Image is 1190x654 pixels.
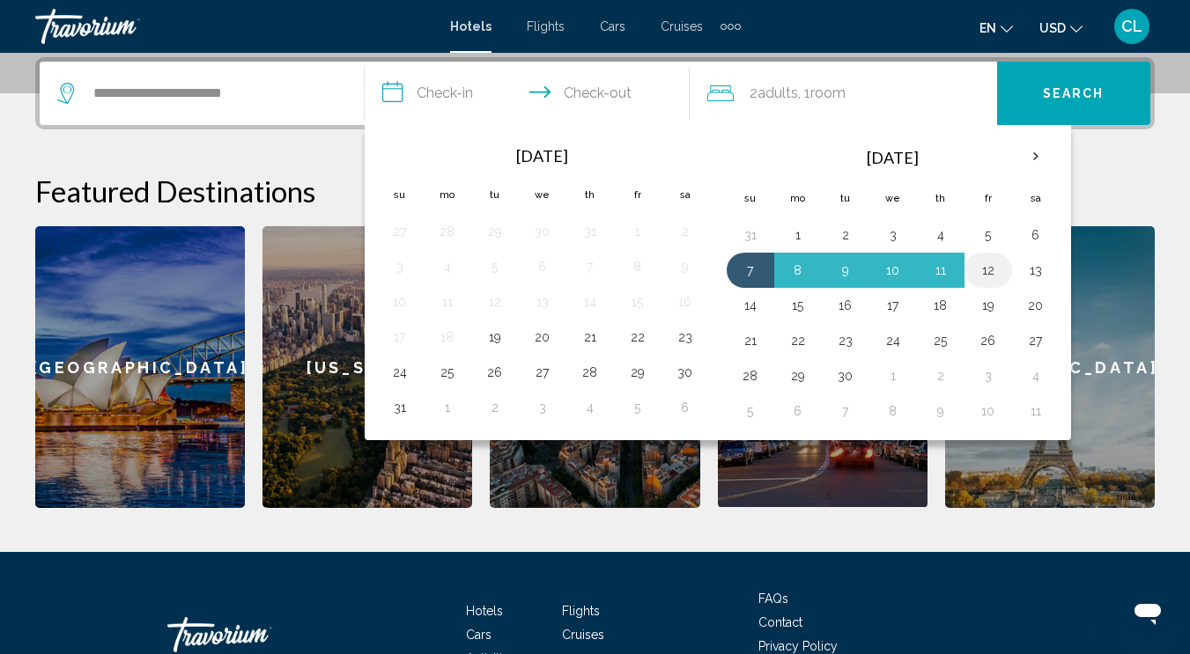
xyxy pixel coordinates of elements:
th: [DATE] [424,136,662,175]
button: Day 7 [576,254,604,279]
span: CL [1121,18,1142,35]
button: Day 8 [879,399,907,423]
button: Day 3 [528,395,557,420]
div: [GEOGRAPHIC_DATA] [35,226,245,508]
a: Cruises [562,628,604,642]
a: FAQs [758,592,788,606]
button: User Menu [1109,8,1155,45]
a: Cruises [661,19,703,33]
button: Day 25 [927,328,955,353]
span: Contact [758,615,802,629]
button: Day 20 [1022,293,1050,318]
button: Day 29 [624,360,652,385]
button: Day 2 [927,364,955,388]
button: Day 5 [974,223,1002,247]
th: [DATE] [774,136,1012,179]
span: , 1 [798,81,846,106]
button: Day 5 [736,399,765,423]
button: Day 27 [386,219,414,244]
button: Day 11 [433,290,462,314]
a: Travorium [35,9,432,44]
button: Day 7 [736,258,765,283]
button: Day 8 [624,254,652,279]
button: Day 16 [671,290,699,314]
button: Change language [979,15,1013,40]
button: Day 8 [784,258,812,283]
button: Search [997,62,1150,125]
button: Day 30 [671,360,699,385]
button: Day 10 [974,399,1002,423]
button: Day 31 [576,219,604,244]
button: Day 10 [386,290,414,314]
button: Day 5 [624,395,652,420]
button: Day 29 [784,364,812,388]
button: Day 27 [528,360,557,385]
button: Day 28 [433,219,462,244]
button: Day 4 [433,254,462,279]
a: [US_STATE] [262,226,472,508]
button: Day 3 [386,254,414,279]
button: Day 14 [736,293,765,318]
button: Day 26 [974,328,1002,353]
button: Day 12 [974,258,1002,283]
button: Travelers: 2 adults, 0 children [690,62,997,125]
button: Day 19 [974,293,1002,318]
button: Day 9 [671,254,699,279]
button: Day 26 [481,360,509,385]
button: Day 30 [832,364,860,388]
button: Day 15 [624,290,652,314]
button: Day 1 [624,219,652,244]
button: Day 15 [784,293,812,318]
button: Day 11 [927,258,955,283]
button: Day 29 [481,219,509,244]
button: Day 28 [736,364,765,388]
h2: Featured Destinations [35,173,1155,209]
button: Day 6 [671,395,699,420]
button: Day 13 [528,290,557,314]
button: Day 1 [879,364,907,388]
button: Day 17 [386,325,414,349]
span: Hotels [450,19,492,33]
button: Day 30 [528,219,557,244]
button: Extra navigation items [721,12,741,40]
button: Day 2 [671,219,699,244]
button: Day 3 [879,223,907,247]
a: Privacy Policy [758,639,838,653]
button: Day 6 [784,399,812,423]
a: Flights [527,19,565,33]
span: en [979,21,996,35]
button: Day 3 [974,364,1002,388]
a: Cars [466,628,492,642]
button: Day 16 [832,293,860,318]
button: Day 18 [927,293,955,318]
button: Day 19 [481,325,509,349]
button: Day 31 [736,223,765,247]
button: Day 24 [386,360,414,385]
a: Flights [562,604,600,618]
button: Day 22 [784,328,812,353]
a: Cars [600,19,625,33]
button: Day 12 [481,290,509,314]
button: Day 4 [576,395,604,420]
a: Hotels [466,604,503,618]
button: Day 24 [879,328,907,353]
span: Room [810,85,846,101]
button: Day 21 [736,328,765,353]
span: Adults [758,85,798,101]
button: Day 2 [481,395,509,420]
button: Day 9 [832,258,860,283]
button: Day 21 [576,325,604,349]
button: Day 9 [927,399,955,423]
button: Day 10 [879,258,907,283]
button: Day 14 [576,290,604,314]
